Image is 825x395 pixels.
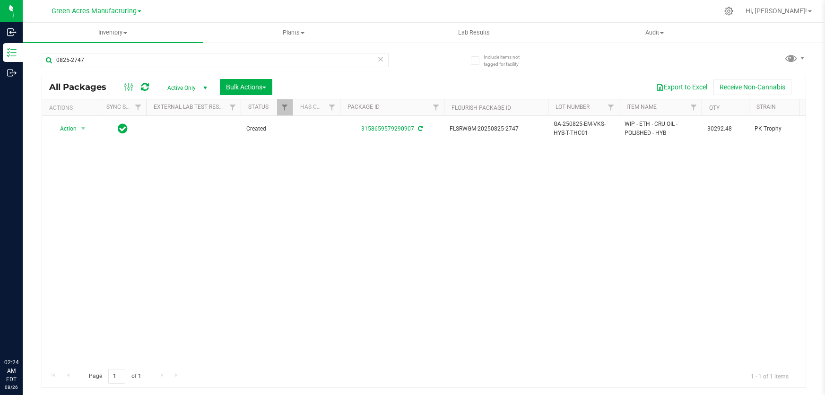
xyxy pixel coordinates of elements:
span: GA-250825-EM-VKS-HYB-T-THC01 [554,120,613,138]
a: Filter [130,99,146,115]
span: Plants [204,28,383,37]
a: Item Name [626,104,657,110]
a: Package ID [347,104,380,110]
span: Action [52,122,77,135]
a: Audit [564,23,745,43]
a: Plants [203,23,384,43]
a: 3158659579290907 [361,125,414,132]
span: WIP - ETH - CRU OIL - POLISHED - HYB [625,120,696,138]
a: Status [248,104,269,110]
input: Search Package ID, Item Name, SKU, Lot or Part Number... [42,53,389,67]
button: Export to Excel [650,79,713,95]
input: 1 [108,369,125,384]
div: Actions [49,105,95,111]
span: In Sync [118,122,128,135]
iframe: Resource center [9,319,38,348]
a: Filter [428,99,444,115]
a: Qty [709,105,720,111]
span: Lab Results [445,28,503,37]
a: Filter [277,99,293,115]
a: Lab Results [384,23,564,43]
p: 02:24 AM EDT [4,358,18,384]
span: 1 - 1 of 1 items [743,369,796,383]
a: Filter [324,99,340,115]
span: 30292.48 [707,124,743,133]
span: Created [246,124,287,133]
span: Clear [377,53,384,65]
button: Receive Non-Cannabis [713,79,791,95]
span: Page of 1 [81,369,149,384]
button: Bulk Actions [220,79,272,95]
span: Inventory [23,28,203,37]
inline-svg: Inventory [7,48,17,57]
a: Lot Number [556,104,590,110]
span: Sync from Compliance System [417,125,423,132]
a: Inventory [23,23,203,43]
a: Sync Status [106,104,143,110]
span: FLSRWGM-20250825-2747 [450,124,542,133]
a: External Lab Test Result [154,104,228,110]
span: Hi, [PERSON_NAME]! [746,7,807,15]
iframe: Resource center unread badge [28,318,39,329]
a: Filter [686,99,702,115]
a: Strain [756,104,776,110]
span: All Packages [49,82,116,92]
span: Audit [564,28,744,37]
th: Has COA [293,99,340,116]
div: Manage settings [723,7,735,16]
a: Flourish Package ID [452,105,511,111]
span: Bulk Actions [226,83,266,91]
span: Include items not tagged for facility [484,53,531,68]
a: Filter [225,99,241,115]
p: 08/26 [4,384,18,391]
inline-svg: Inbound [7,27,17,37]
span: select [78,122,89,135]
inline-svg: Outbound [7,68,17,78]
span: Green Acres Manufacturing [52,7,137,15]
a: Filter [603,99,619,115]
